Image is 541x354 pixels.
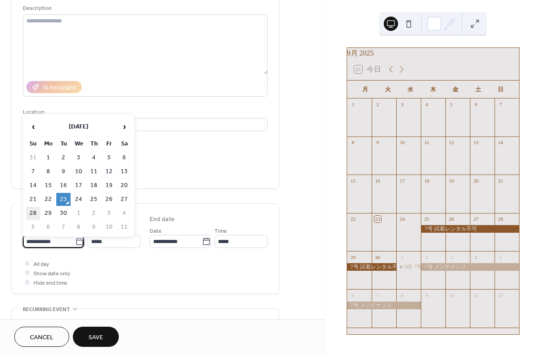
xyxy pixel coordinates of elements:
[347,302,421,309] div: 7号 メンテナンス
[350,101,356,108] div: 1
[26,193,40,206] td: 21
[88,333,103,342] span: Save
[56,207,71,220] td: 30
[117,207,131,220] td: 4
[448,254,455,260] div: 3
[71,207,86,220] td: 1
[448,139,455,146] div: 12
[87,137,101,150] th: Th
[374,139,381,146] div: 9
[102,165,116,178] td: 12
[71,165,86,178] td: 10
[374,292,381,299] div: 7
[30,333,54,342] span: Cancel
[71,179,86,192] td: 17
[473,139,479,146] div: 13
[56,165,71,178] td: 9
[473,254,479,260] div: 4
[41,193,55,206] td: 22
[448,101,455,108] div: 5
[73,327,119,347] button: Save
[87,179,101,192] td: 18
[396,263,421,271] div: S様 7号予約
[150,226,162,236] span: Date
[350,292,356,299] div: 6
[424,101,430,108] div: 4
[102,193,116,206] td: 26
[399,292,406,299] div: 8
[467,81,489,98] div: 土
[424,254,430,260] div: 2
[497,216,504,222] div: 28
[34,269,70,278] span: Show date only
[26,118,40,136] span: ‹
[14,327,69,347] a: Cancel
[41,207,55,220] td: 29
[56,137,71,150] th: Tu
[26,221,40,234] td: 5
[117,165,131,178] td: 13
[374,101,381,108] div: 2
[41,179,55,192] td: 15
[497,292,504,299] div: 12
[374,216,381,222] div: 23
[71,137,86,150] th: We
[26,165,40,178] td: 7
[23,4,266,13] div: Description
[41,165,55,178] td: 8
[399,216,406,222] div: 24
[56,221,71,234] td: 7
[117,118,131,136] span: ›
[350,139,356,146] div: 8
[117,137,131,150] th: Sa
[497,254,504,260] div: 5
[445,81,467,98] div: 金
[404,263,433,271] div: S様 7号予約
[354,81,377,98] div: 月
[102,137,116,150] th: Fr
[422,81,444,98] div: 木
[71,151,86,164] td: 3
[347,263,396,271] div: 7号 試着レンタル不可
[399,101,406,108] div: 3
[87,221,101,234] td: 9
[34,260,49,269] span: All day
[214,226,227,236] span: Time
[473,292,479,299] div: 11
[497,139,504,146] div: 14
[41,151,55,164] td: 1
[26,137,40,150] th: Su
[71,221,86,234] td: 8
[374,254,381,260] div: 30
[421,263,519,271] div: 7号 メンテナンス
[350,177,356,184] div: 15
[448,177,455,184] div: 19
[399,177,406,184] div: 17
[424,216,430,222] div: 25
[117,179,131,192] td: 20
[102,179,116,192] td: 19
[23,305,70,314] span: Recurring event
[374,177,381,184] div: 16
[56,179,71,192] td: 16
[26,179,40,192] td: 14
[41,221,55,234] td: 6
[424,139,430,146] div: 11
[117,151,131,164] td: 6
[490,81,512,98] div: 日
[117,221,131,234] td: 11
[102,151,116,164] td: 5
[56,151,71,164] td: 2
[87,165,101,178] td: 11
[41,137,55,150] th: Mo
[399,139,406,146] div: 10
[41,117,116,136] th: [DATE]
[473,177,479,184] div: 20
[448,292,455,299] div: 10
[87,207,101,220] td: 2
[102,221,116,234] td: 10
[71,193,86,206] td: 24
[23,107,266,117] div: Location
[87,193,101,206] td: 25
[448,216,455,222] div: 26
